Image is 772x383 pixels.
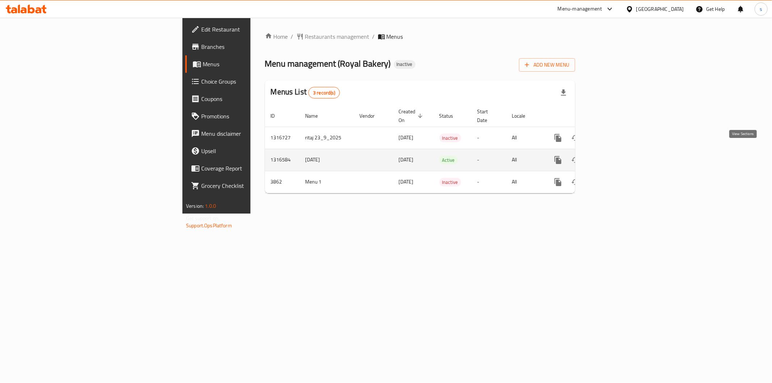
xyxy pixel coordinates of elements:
td: - [472,149,506,171]
a: Restaurants management [296,32,370,41]
span: Add New Menu [525,60,569,70]
div: Export file [555,84,572,101]
th: Actions [544,105,625,127]
h2: Menus List [271,87,340,98]
span: [DATE] [399,155,414,164]
td: [DATE] [300,149,354,171]
span: Menu disclaimer [201,129,305,138]
button: more [549,151,567,169]
td: Menu 1 [300,171,354,193]
a: Branches [185,38,311,55]
span: Name [305,111,328,120]
span: Upsell [201,147,305,155]
span: ID [271,111,284,120]
span: Menus [387,32,403,41]
a: Menus [185,55,311,73]
span: Created On [399,107,425,125]
a: Promotions [185,108,311,125]
span: Menu management ( Royal Bakery ) [265,55,391,72]
span: Start Date [477,107,498,125]
a: Edit Restaurant [185,21,311,38]
button: Add New Menu [519,58,575,72]
span: Version: [186,201,204,211]
span: Grocery Checklist [201,181,305,190]
span: Coupons [201,94,305,103]
span: Vendor [360,111,384,120]
a: Coverage Report [185,160,311,177]
span: Get support on: [186,214,219,223]
button: Change Status [567,129,584,147]
a: Coupons [185,90,311,108]
td: All [506,149,544,171]
div: [GEOGRAPHIC_DATA] [636,5,684,13]
td: All [506,171,544,193]
div: Menu-management [558,5,602,13]
a: Upsell [185,142,311,160]
a: Choice Groups [185,73,311,90]
span: 1.0.0 [205,201,216,211]
td: - [472,171,506,193]
button: more [549,129,567,147]
span: Status [439,111,463,120]
table: enhanced table [265,105,625,193]
span: Menus [203,60,305,68]
button: more [549,173,567,191]
span: Active [439,156,458,164]
a: Grocery Checklist [185,177,311,194]
nav: breadcrumb [265,32,575,41]
span: [DATE] [399,177,414,186]
a: Menu disclaimer [185,125,311,142]
li: / [372,32,375,41]
td: ritaj 23_9_2025 [300,127,354,149]
span: 3 record(s) [309,89,339,96]
span: Branches [201,42,305,51]
button: Change Status [567,151,584,169]
span: s [760,5,762,13]
span: Choice Groups [201,77,305,86]
div: Inactive [394,60,415,69]
span: [DATE] [399,133,414,142]
span: Inactive [394,61,415,67]
span: Edit Restaurant [201,25,305,34]
div: Total records count [308,87,340,98]
span: Promotions [201,112,305,121]
span: Inactive [439,178,461,186]
span: Coverage Report [201,164,305,173]
td: All [506,127,544,149]
span: Restaurants management [305,32,370,41]
a: Support.OpsPlatform [186,221,232,230]
span: Locale [512,111,535,120]
td: - [472,127,506,149]
span: Inactive [439,134,461,142]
